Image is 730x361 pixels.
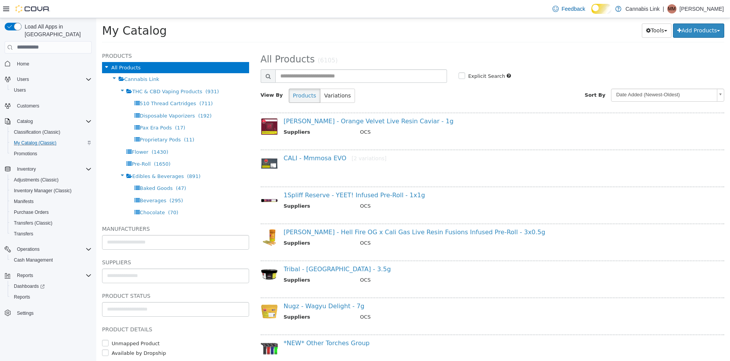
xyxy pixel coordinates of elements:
span: Customers [14,101,92,111]
button: Users [14,75,32,84]
span: All Products [15,47,44,52]
span: Inventory [14,165,92,174]
span: (931) [109,71,123,76]
button: My Catalog (Classic) [8,138,95,148]
span: Inventory Manager (Classic) [11,186,92,195]
span: All Products [164,36,219,47]
a: Dashboards [8,281,95,292]
td: OCS [258,258,611,268]
p: [PERSON_NAME] [680,4,724,13]
span: Users [14,75,92,84]
button: Operations [14,245,43,254]
span: Adjustments (Classic) [14,177,59,183]
a: Manifests [11,197,37,206]
a: Date Added (Newest-Oldest) [515,71,628,84]
button: Purchase Orders [8,207,95,218]
span: Pax Era Pods [44,107,75,112]
span: Sort By [489,74,509,80]
img: 150 [164,285,182,302]
span: Home [17,61,29,67]
th: Suppliers [188,221,258,231]
span: (295) [73,180,87,185]
span: Pre-Roll [35,143,54,149]
span: Date Added (Newest-Oldest) [515,71,618,83]
h5: Product Details [6,307,153,316]
button: Reports [14,271,36,280]
button: Add Products [577,5,628,20]
button: Variations [224,71,259,85]
button: Catalog [2,116,95,127]
span: Cannabis Link [28,58,63,64]
span: Manifests [14,198,33,205]
h5: Manufacturers [6,206,153,215]
h5: Products [6,33,153,42]
span: THC & CBD Vaping Products [36,71,106,76]
span: Catalog [17,118,33,124]
span: Operations [17,246,40,252]
label: Available by Dropship [13,331,70,339]
a: Home [14,59,32,69]
span: Settings [17,310,33,316]
span: Feedback [562,5,585,13]
button: Transfers (Classic) [8,218,95,228]
span: (1650) [58,143,74,149]
span: Promotions [11,149,92,158]
button: Adjustments (Classic) [8,175,95,185]
button: Classification (Classic) [8,127,95,138]
button: Transfers [8,228,95,239]
span: Manifests [11,197,92,206]
span: Dashboards [14,283,45,289]
button: Inventory [14,165,39,174]
a: Adjustments (Classic) [11,175,62,185]
button: Manifests [8,196,95,207]
a: Tribal - [GEOGRAPHIC_DATA] - 3.5g [188,247,295,255]
button: Users [2,74,95,85]
a: Dashboards [11,282,48,291]
span: Catalog [14,117,92,126]
th: Suppliers [188,110,258,120]
span: Operations [14,245,92,254]
span: Flower [35,131,52,137]
button: Home [2,58,95,69]
img: 150 [164,248,182,265]
a: 1Spliff Reserve - YEET! Infused Pre-Roll - 1x1g [188,173,329,181]
a: Settings [14,309,37,318]
a: Inventory Manager (Classic) [11,186,75,195]
button: Inventory Manager (Classic) [8,185,95,196]
span: Cash Management [11,255,92,265]
span: (70) [72,191,82,197]
button: Promotions [8,148,95,159]
span: 510 Thread Cartridges [44,82,100,88]
span: Reports [17,272,33,279]
span: Reports [11,292,92,302]
a: Feedback [549,1,588,17]
span: Users [14,87,26,93]
span: Customers [17,103,39,109]
span: Classification (Classic) [14,129,60,135]
span: Transfers (Classic) [11,218,92,228]
span: Transfers (Classic) [14,220,52,226]
span: (17) [79,107,89,112]
span: Beverages [44,180,70,185]
button: Users [8,85,95,96]
span: Reports [14,271,92,280]
label: Explicit Search [370,54,409,62]
a: Promotions [11,149,40,158]
span: Proprietary Pods [44,119,84,124]
span: Load All Apps in [GEOGRAPHIC_DATA] [22,23,92,38]
button: Operations [2,244,95,255]
span: (711) [103,82,117,88]
img: 150 [164,322,182,339]
button: Reports [2,270,95,281]
a: [PERSON_NAME] - Hell Fire OG x Cali Gas Live Resin Fusions Infused Pre-Roll - 3x0.5g [188,210,449,218]
span: Settings [14,308,92,317]
button: Customers [2,100,95,111]
label: Unmapped Product [13,322,64,329]
button: Tools [546,5,575,20]
a: *NEW* Other Torches Group [188,321,273,329]
span: My Catalog (Classic) [11,138,92,148]
span: Adjustments (Classic) [11,175,92,185]
th: Suppliers [188,295,258,305]
a: Transfers [11,229,36,238]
